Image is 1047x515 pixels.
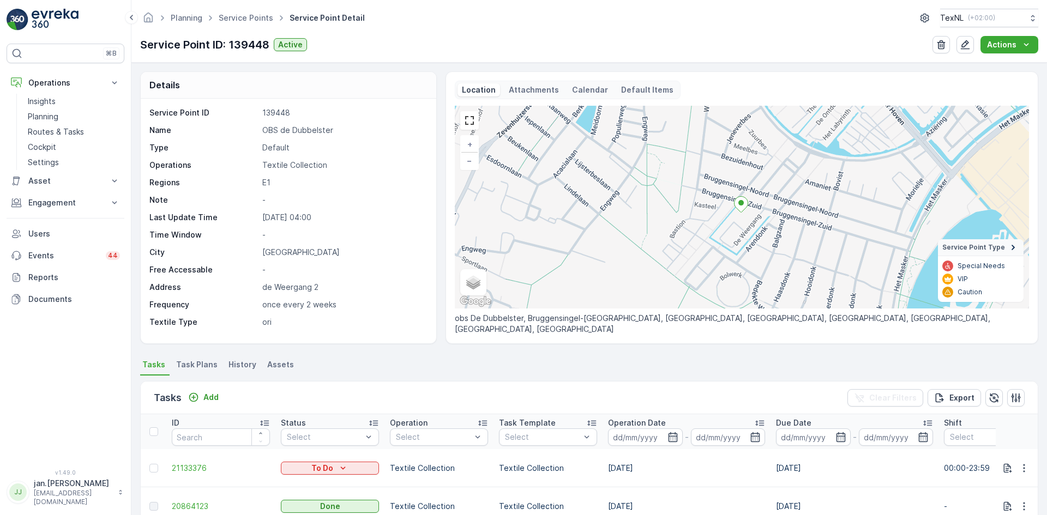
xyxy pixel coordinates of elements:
[499,417,556,428] p: Task Template
[149,282,258,293] p: Address
[149,502,158,511] div: Toggle Row Selected
[461,112,478,129] a: View Fullscreen
[149,247,258,258] p: City
[461,270,485,294] a: Layers
[262,195,425,205] p: -
[149,264,258,275] p: Free Accessable
[928,389,981,407] button: Export
[467,156,472,165] span: −
[942,243,1005,252] span: Service Point Type
[691,428,766,446] input: dd/mm/yyyy
[23,155,124,170] a: Settings
[28,157,59,168] p: Settings
[28,111,58,122] p: Planning
[281,462,379,475] button: To Do
[149,142,258,153] p: Type
[7,9,28,31] img: logo
[171,13,202,22] a: Planning
[7,266,124,288] a: Reports
[390,417,428,428] p: Operation
[262,247,425,258] p: [GEOGRAPHIC_DATA]
[869,392,917,403] p: Clear Filters
[940,13,964,23] p: TexNL
[28,250,99,261] p: Events
[603,449,771,487] td: [DATE]
[267,359,294,370] span: Assets
[494,449,603,487] td: Textile Collection
[28,294,120,305] p: Documents
[958,262,1005,270] p: Special Needs
[28,96,56,107] p: Insights
[172,463,270,474] span: 21133376
[776,428,851,446] input: dd/mm/yyyy
[608,417,666,428] p: Operation Date
[28,142,56,153] p: Cockpit
[771,449,938,487] td: [DATE]
[149,195,258,205] p: Note
[572,84,608,95] p: Calendar
[278,39,303,50] p: Active
[262,177,425,188] p: E1
[149,177,258,188] p: Regions
[140,37,269,53] p: Service Point ID: 139448
[262,107,425,118] p: 139448
[853,431,857,444] p: -
[455,313,1029,335] p: obs De Dubbelster, Bruggensingel-[GEOGRAPHIC_DATA], [GEOGRAPHIC_DATA], [GEOGRAPHIC_DATA], [GEOGRA...
[28,126,84,137] p: Routes & Tasks
[776,417,811,428] p: Due Date
[34,478,112,489] p: jan.[PERSON_NAME]
[958,288,982,296] p: Caution
[149,78,180,92] p: Details
[262,282,425,293] p: de Weergang 2
[262,299,425,310] p: once every 2 weeks
[23,140,124,155] a: Cockpit
[184,391,223,404] button: Add
[262,317,425,328] p: ori
[28,272,120,283] p: Reports
[7,72,124,94] button: Operations
[142,359,165,370] span: Tasks
[462,84,496,95] p: Location
[149,299,258,310] p: Frequency
[262,229,425,240] p: -
[172,428,270,446] input: Search
[509,84,559,95] p: Attachments
[938,239,1024,256] summary: Service Point Type
[987,39,1016,50] p: Actions
[262,160,425,171] p: Textile Collection
[154,390,182,405] p: Tasks
[23,94,124,109] a: Insights
[384,449,494,487] td: Textile Collection
[274,38,307,51] button: Active
[320,501,340,512] p: Done
[7,192,124,214] button: Engagement
[149,212,258,223] p: Last Update Time
[461,153,478,169] a: Zoom Out
[28,77,103,88] p: Operations
[172,417,179,428] p: ID
[262,264,425,275] p: -
[203,392,219,403] p: Add
[34,489,112,506] p: [EMAIL_ADDRESS][DOMAIN_NAME]
[396,432,471,443] p: Select
[149,229,258,240] p: Time Window
[7,478,124,506] button: JJjan.[PERSON_NAME][EMAIL_ADDRESS][DOMAIN_NAME]
[940,9,1038,27] button: TexNL(+02:00)
[149,160,258,171] p: Operations
[32,9,79,31] img: logo_light-DOdMpM7g.png
[505,432,580,443] p: Select
[142,16,154,25] a: Homepage
[958,275,968,283] p: VIP
[311,463,333,474] p: To Do
[458,294,494,308] img: Google
[7,170,124,192] button: Asset
[172,501,270,512] a: 20864123
[608,428,683,446] input: dd/mm/yyyy
[262,212,425,223] p: [DATE] 04:00
[281,500,379,513] button: Done
[108,251,118,260] p: 44
[149,317,258,328] p: Textile Type
[9,483,27,501] div: JJ
[7,469,124,476] span: v 1.49.0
